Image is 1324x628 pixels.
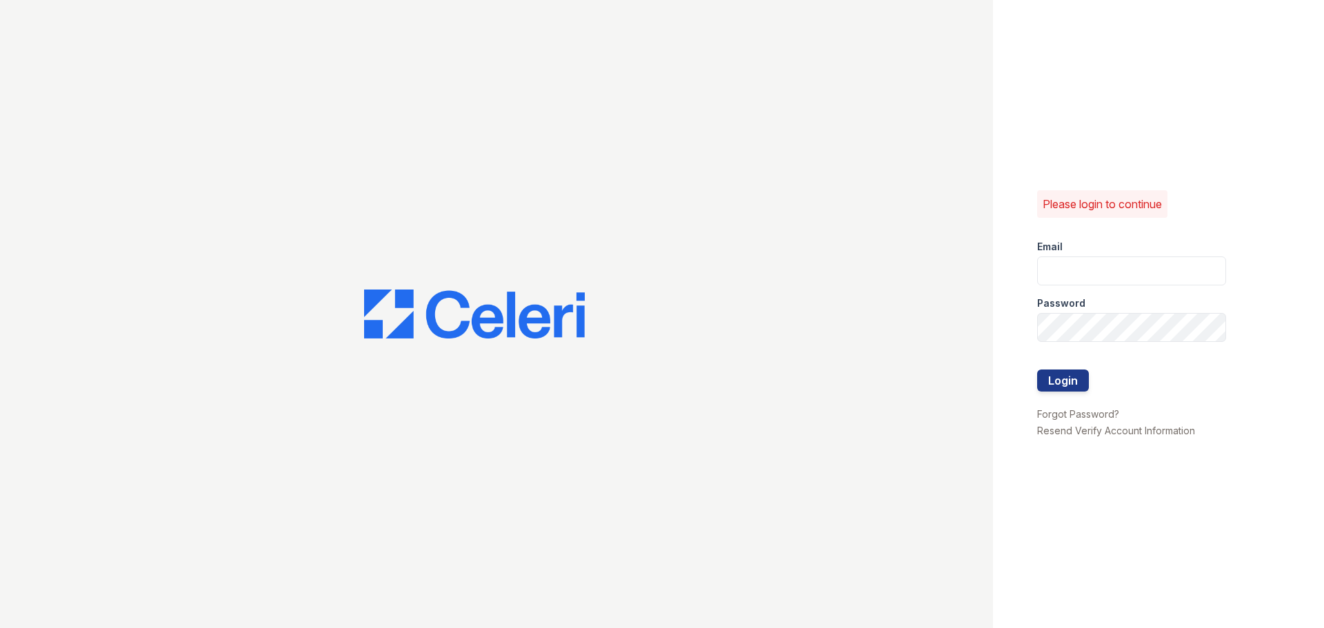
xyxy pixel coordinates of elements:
p: Please login to continue [1043,196,1162,212]
label: Email [1037,240,1063,254]
label: Password [1037,296,1085,310]
a: Resend Verify Account Information [1037,425,1195,436]
button: Login [1037,369,1089,392]
a: Forgot Password? [1037,408,1119,420]
img: CE_Logo_Blue-a8612792a0a2168367f1c8372b55b34899dd931a85d93a1a3d3e32e68fde9ad4.png [364,290,585,339]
